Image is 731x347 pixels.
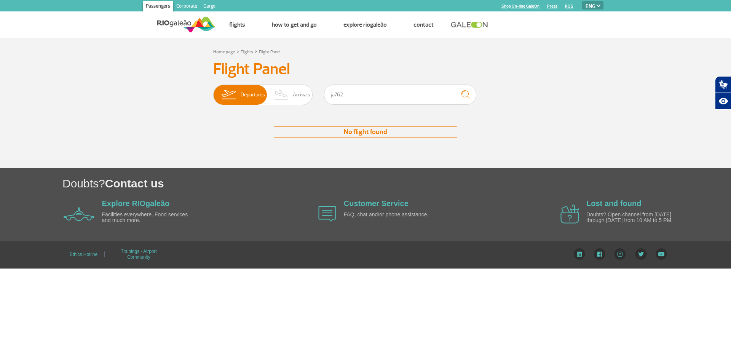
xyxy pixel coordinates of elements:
a: Home page [213,49,235,55]
a: Passengers [143,1,173,13]
h1: Doubts? [62,176,731,191]
p: Doubts? Open channel from [DATE] through [DATE] from 10 AM to 5 PM. [586,212,674,224]
img: slider-embarque [217,85,241,105]
a: Explore RIOgaleão [343,21,387,29]
a: Cargo [200,1,219,13]
a: Press [547,4,557,9]
img: airplane icon [318,206,336,222]
img: Twitter [635,248,647,260]
a: Contact [413,21,434,29]
h3: Flight Panel [213,60,518,79]
img: slider-desembarque [270,85,293,105]
img: airplane icon [560,205,579,224]
a: How to get and go [272,21,317,29]
a: Corporate [173,1,200,13]
span: Contact us [105,177,164,190]
p: FAQ, chat and/or phone assistance. [344,212,431,217]
p: Facilities everywhere. Food services and much more. [102,212,190,224]
a: > [255,47,257,56]
a: Trainings - Airport Community [121,246,156,262]
button: Abrir tradutor de língua de sinais. [715,76,731,93]
a: Flights [229,21,245,29]
button: Abrir recursos assistivos. [715,93,731,110]
a: RQS [565,4,573,9]
a: Customer Service [344,199,409,208]
img: YouTube [656,248,667,260]
input: Flight, city or airline [324,85,476,105]
a: Explore RIOgaleão [102,199,170,208]
a: Shop On-line GaleOn [501,4,539,9]
a: > [236,47,239,56]
img: LinkedIn [573,248,585,260]
a: Flight Panel [259,49,280,55]
span: Arrivals [293,85,310,105]
img: airplane icon [64,207,94,221]
div: No flight found [274,126,457,138]
div: Plugin de acessibilidade da Hand Talk. [715,76,731,110]
a: Flights [241,49,253,55]
img: Instagram [614,248,626,260]
a: Ethics Hotline [70,249,97,260]
a: Lost and found [586,199,641,208]
img: Facebook [594,248,605,260]
span: Departures [241,85,265,105]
